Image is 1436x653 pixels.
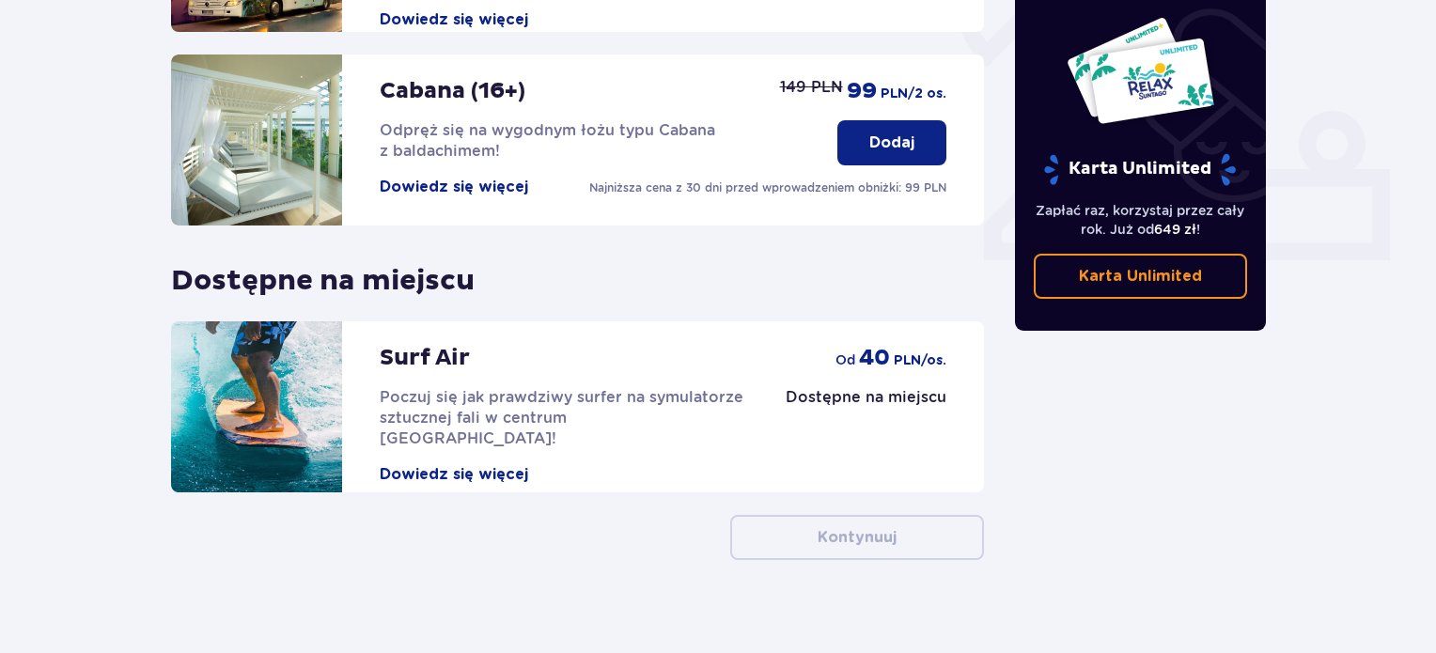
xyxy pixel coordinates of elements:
[380,177,528,197] button: Dowiedz się więcej
[380,121,715,160] span: Odpręż się na wygodnym łożu typu Cabana z baldachimem!
[380,344,470,372] p: Surf Air
[859,344,890,372] span: 40
[730,515,984,560] button: Kontynuuj
[589,179,946,196] p: Najniższa cena z 30 dni przed wprowadzeniem obniżki: 99 PLN
[1154,222,1196,237] span: 649 zł
[171,54,342,225] img: attraction
[818,527,897,548] p: Kontynuuj
[1066,16,1215,125] img: Dwie karty całoroczne do Suntago z napisem 'UNLIMITED RELAX', na białym tle z tropikalnymi liśćmi...
[380,77,525,105] p: Cabana (16+)
[1042,153,1238,186] p: Karta Unlimited
[380,464,528,485] button: Dowiedz się więcej
[837,120,946,165] button: Dodaj
[847,77,877,105] span: 99
[171,321,342,492] img: attraction
[380,9,528,30] button: Dowiedz się więcej
[1079,266,1202,287] p: Karta Unlimited
[1034,254,1248,299] a: Karta Unlimited
[869,132,914,153] p: Dodaj
[380,388,743,447] span: Poczuj się jak prawdziwy surfer na symulatorze sztucznej fali w centrum [GEOGRAPHIC_DATA]!
[1034,201,1248,239] p: Zapłać raz, korzystaj przez cały rok. Już od !
[881,85,946,103] span: PLN /2 os.
[171,248,475,299] p: Dostępne na miejscu
[894,351,946,370] span: PLN /os.
[786,387,946,408] p: Dostępne na miejscu
[780,77,843,98] p: 149 PLN
[835,350,855,369] span: od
